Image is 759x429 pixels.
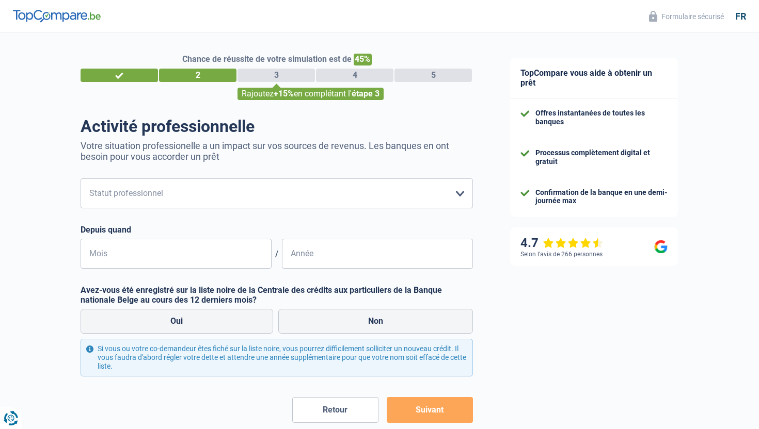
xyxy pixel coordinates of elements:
span: / [272,249,282,259]
div: 5 [394,69,472,82]
span: étape 3 [352,89,379,98]
div: 4.7 [520,236,604,251]
span: Chance de réussite de votre simulation est de [182,54,352,64]
div: 1 [81,69,158,82]
span: +15% [274,89,294,98]
div: Processus complètement digital et gratuit [535,148,668,166]
div: 2 [159,69,236,82]
div: 4 [316,69,393,82]
h1: Activité professionnelle [81,117,473,136]
div: Confirmation de la banque en une demi-journée max [535,188,668,206]
div: Si vous ou votre co-demandeur êtes fiché sur la liste noire, vous pourrez difficilement sollicite... [81,339,473,376]
div: Rajoutez en complétant l' [238,88,384,100]
input: MM [81,239,272,269]
button: Formulaire sécurisé [643,8,730,25]
p: Votre situation professionelle a un impact sur vos sources de revenus. Les banques en ont besoin ... [81,140,473,162]
button: Suivant [387,397,473,423]
label: Oui [81,309,273,334]
div: TopCompare vous aide à obtenir un prêt [510,58,678,98]
div: fr [735,11,746,22]
label: Avez-vous été enregistré sur la liste noire de la Centrale des crédits aux particuliers de la Ban... [81,285,473,305]
span: 45% [354,54,372,65]
input: AAAA [282,239,473,269]
button: Retour [292,397,378,423]
label: Depuis quand [81,225,473,235]
div: Offres instantanées de toutes les banques [535,109,668,126]
img: TopCompare Logo [13,10,101,22]
label: Non [278,309,473,334]
div: 3 [238,69,315,82]
div: Selon l’avis de 266 personnes [520,251,603,258]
